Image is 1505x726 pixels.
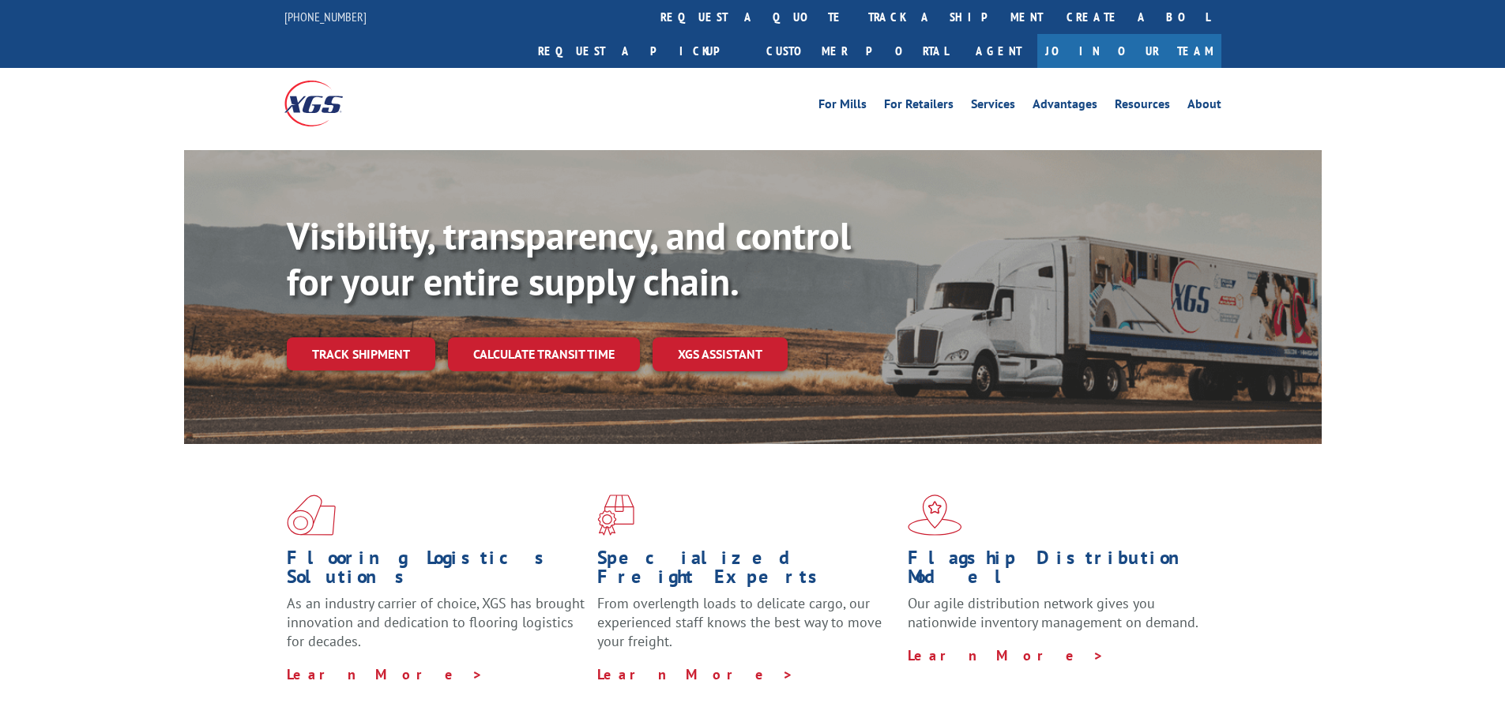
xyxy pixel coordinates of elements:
span: As an industry carrier of choice, XGS has brought innovation and dedication to flooring logistics... [287,594,585,650]
a: XGS ASSISTANT [653,337,788,371]
h1: Specialized Freight Experts [597,548,896,594]
img: xgs-icon-total-supply-chain-intelligence-red [287,495,336,536]
a: Learn More > [287,665,483,683]
a: Customer Portal [754,34,960,68]
h1: Flooring Logistics Solutions [287,548,585,594]
b: Visibility, transparency, and control for your entire supply chain. [287,211,851,306]
a: Join Our Team [1037,34,1221,68]
a: For Retailers [884,98,954,115]
img: xgs-icon-flagship-distribution-model-red [908,495,962,536]
a: Track shipment [287,337,435,371]
a: Services [971,98,1015,115]
a: Agent [960,34,1037,68]
a: About [1187,98,1221,115]
a: Request a pickup [526,34,754,68]
h1: Flagship Distribution Model [908,548,1206,594]
a: Calculate transit time [448,337,640,371]
a: Learn More > [597,665,794,683]
img: xgs-icon-focused-on-flooring-red [597,495,634,536]
a: For Mills [818,98,867,115]
span: Our agile distribution network gives you nationwide inventory management on demand. [908,594,1198,631]
a: Resources [1115,98,1170,115]
a: Learn More > [908,646,1104,664]
a: Advantages [1033,98,1097,115]
a: [PHONE_NUMBER] [284,9,367,24]
p: From overlength loads to delicate cargo, our experienced staff knows the best way to move your fr... [597,594,896,664]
